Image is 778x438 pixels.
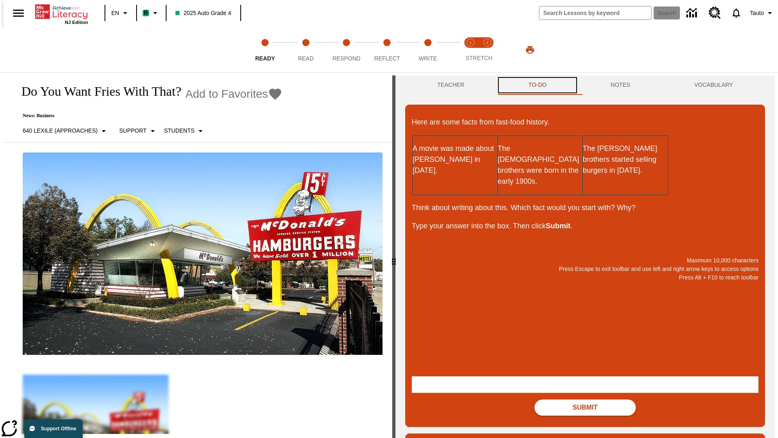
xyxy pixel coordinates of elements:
[459,28,482,72] button: Stretch Read step 1 of 2
[496,75,579,95] button: TO-DO
[517,43,543,57] button: Print
[682,2,704,24] a: Data Center
[185,87,282,101] button: Add to Favorites - Do You Want Fries With That?
[404,28,451,72] button: Write step 5 of 5
[750,9,764,17] span: Tauto
[412,117,759,128] p: Here are some facts from fast-food history.
[24,419,83,438] button: Support Offline
[13,84,181,99] h1: Do You Want Fries With That?
[726,2,747,24] a: Notifications
[161,124,209,138] button: Select Student
[282,28,329,72] button: Read step 2 of 5
[419,55,437,62] span: Write
[144,8,148,18] span: B
[3,75,392,434] div: reading
[476,28,499,72] button: Stretch Respond step 2 of 2
[395,75,775,438] div: activity
[534,399,636,416] button: Submit
[405,75,496,95] button: Teacher
[498,143,582,187] p: The [DEMOGRAPHIC_DATA] brothers were born in the early 1900s.
[469,41,471,45] text: 1
[323,28,370,72] button: Respond step 3 of 5
[405,75,765,95] div: Instructional Panel Tabs
[374,55,400,62] span: Reflect
[111,9,119,17] span: EN
[583,143,667,176] p: The [PERSON_NAME] brothers started selling burgers in [DATE].
[255,55,275,62] span: Ready
[486,41,488,45] text: 2
[185,88,268,101] span: Add to Favorites
[3,6,118,14] body: Maximum 10,000 characters Press Escape to exit toolbar and use left and right arrow keys to acces...
[116,124,160,138] button: Scaffolds, Support
[412,221,759,232] p: Type your answer into the box. Then click .
[23,127,98,135] p: 640 Lexile (Approaches)
[412,273,759,282] p: Press Alt + F10 to reach toolbar
[19,124,112,138] button: Select Lexile, 640 Lexile (Approaches)
[546,222,571,230] strong: Submit
[242,28,289,72] button: Ready step 1 of 5
[139,6,163,20] button: Boost Class color is mint green. Change class color
[539,6,651,19] input: search field
[363,28,410,72] button: Reflect step 4 of 5
[108,6,134,20] button: Language: EN, Select a language
[13,113,282,119] p: News: Business
[65,20,88,25] span: NJ Edition
[164,127,194,135] p: Students
[412,265,759,273] p: Press Escape to exit toolbar and use left and right arrow keys to access options
[412,256,759,265] p: Maximum 10,000 characters
[392,75,395,438] div: Press Enter or Spacebar and then press right and left arrow keys to move the slider
[35,3,88,25] div: Home
[298,55,314,62] span: Read
[662,75,765,95] button: VOCABULARY
[119,127,146,135] p: Support
[23,152,383,355] img: One of the first McDonald's stores, with the iconic red sign and golden arches.
[332,55,360,62] span: Respond
[175,9,231,17] span: 2025 Auto Grade 4
[466,55,492,61] span: STRETCH
[413,143,497,176] p: A movie was made about [PERSON_NAME] in [DATE].
[41,426,76,432] span: Support Offline
[704,2,726,24] a: Resource Center, Will open in new tab
[579,75,662,95] button: NOTES
[747,6,778,20] button: Profile/Settings
[412,202,759,213] p: Think about writing about this. Which fact would you start with? Why?
[6,1,30,25] button: Open side menu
